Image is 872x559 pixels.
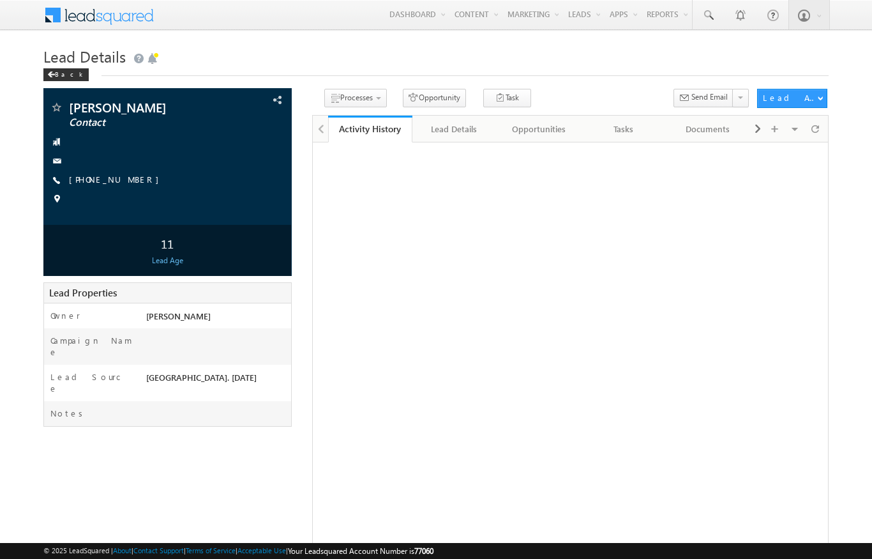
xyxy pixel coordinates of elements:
a: Acceptable Use [237,546,286,555]
span: Contact [69,116,222,129]
div: Lead Details [423,121,485,137]
div: Opportunities [507,121,570,137]
div: Back [43,68,89,81]
label: Campaign Name [50,335,133,358]
span: Lead Details [43,46,126,66]
a: Documents [666,116,750,142]
div: Lead Actions [763,92,817,103]
span: Your Leadsquared Account Number is [288,546,433,556]
span: [PHONE_NUMBER] [69,174,165,187]
div: Activity History [338,123,403,135]
div: Lead Age [47,255,288,266]
a: Opportunities [497,116,582,142]
span: 77060 [414,546,433,556]
a: Back [43,68,95,79]
span: Processes [340,93,373,102]
a: Tasks [582,116,666,142]
span: Lead Properties [49,286,117,299]
span: © 2025 LeadSquared | | | | | [43,545,433,557]
label: Notes [50,408,87,419]
button: Lead Actions [757,89,827,108]
span: [PERSON_NAME] [69,101,222,114]
button: Processes [324,89,387,107]
label: Lead Source [50,371,133,394]
div: Tasks [592,121,654,137]
div: Documents [676,121,739,137]
a: About [113,546,132,555]
a: Terms of Service [186,546,236,555]
button: Send Email [673,89,733,107]
button: Opportunity [403,89,466,107]
a: Activity History [328,116,412,142]
span: [PERSON_NAME] [146,310,211,321]
div: 11 [47,231,288,255]
div: [GEOGRAPHIC_DATA]. [DATE] [143,371,291,389]
button: Task [483,89,531,107]
a: Lead Details [412,116,497,142]
span: Send Email [691,91,728,103]
label: Owner [50,310,80,321]
a: Contact Support [133,546,184,555]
